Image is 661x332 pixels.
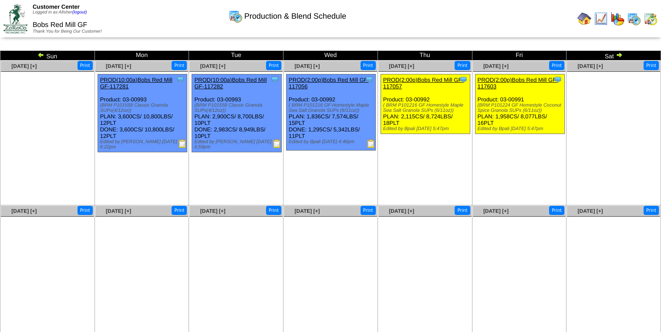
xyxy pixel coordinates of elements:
img: Tooltip [270,75,279,84]
img: calendarprod.gif [229,9,243,23]
a: [DATE] [+] [294,208,320,214]
div: Product: 03-00993 PLAN: 2,900CS / 8,700LBS / 10PLT DONE: 2,983CS / 8,949LBS / 10PLT [192,74,281,152]
img: arrowleft.gif [37,51,44,58]
img: calendarprod.gif [627,12,641,26]
div: Edited by [PERSON_NAME] [DATE] 6:22pm [100,139,187,150]
a: [DATE] [+] [483,63,509,69]
div: ( BRM P101216 GF Homestyle Maple Sea Salt Granola SUPs (6/11oz)) [289,103,375,113]
div: Product: 03-00991 PLAN: 1,958CS / 8,077LBS / 16PLT [475,74,564,134]
div: Product: 03-00993 PLAN: 3,600CS / 10,800LBS / 12PLT DONE: 3,600CS / 10,800LBS / 12PLT [98,74,187,152]
button: Print [172,61,187,70]
img: ZoRoCo_Logo(Green%26Foil)%20jpg.webp [3,4,27,33]
button: Print [78,61,93,70]
td: Sat [567,51,661,60]
img: Tooltip [459,75,468,84]
div: (BRM P101558 Classic Granola SUPs(4/12oz)) [194,103,281,113]
button: Print [644,61,659,70]
td: Tue [189,51,283,60]
button: Print [644,206,659,215]
a: [DATE] [+] [11,208,37,214]
button: Print [455,206,470,215]
a: [DATE] [+] [578,63,603,69]
div: Edited by [PERSON_NAME] [DATE] 6:59pm [194,139,281,150]
button: Print [172,206,187,215]
a: [DATE] [+] [389,63,414,69]
div: Edited by Bpali [DATE] 5:47pm [383,126,470,131]
button: Print [266,61,281,70]
span: Bobs Red Mill GF [33,21,87,29]
a: [DATE] [+] [106,63,131,69]
td: Thu [378,51,472,60]
td: Fri [472,51,567,60]
img: graph.gif [610,12,624,26]
div: Edited by Bpali [DATE] 5:47pm [478,126,564,131]
div: (BRM P101558 Classic Granola SUPs(4/12oz)) [100,103,187,113]
img: arrowright.gif [616,51,623,58]
img: Tooltip [365,75,374,84]
img: line_graph.gif [594,12,608,26]
a: PROD(10:00a)Bobs Red Mill GF-117281 [100,77,172,90]
a: PROD(10:00a)Bobs Red Mill GF-117282 [194,77,266,90]
span: Logged in as Afisher [33,10,87,15]
a: [DATE] [+] [106,208,131,214]
div: Edited by Bpali [DATE] 4:46pm [289,139,375,144]
a: [DATE] [+] [11,63,37,69]
a: (logout) [72,10,87,15]
button: Print [455,61,470,70]
div: Product: 03-00992 PLAN: 1,836CS / 7,574LBS / 15PLT DONE: 1,295CS / 5,342LBS / 11PLT [287,74,376,151]
a: [DATE] [+] [483,208,509,214]
img: Tooltip [176,75,185,84]
a: [DATE] [+] [578,208,603,214]
td: Wed [283,51,378,60]
img: Production Report [367,139,375,148]
button: Print [266,206,281,215]
td: Mon [94,51,189,60]
a: PROD(2:00p)Bobs Red Mill GF-117056 [289,77,369,90]
img: Production Report [178,139,187,148]
a: [DATE] [+] [389,208,414,214]
td: Sun [0,51,95,60]
button: Print [361,61,376,70]
img: home.gif [577,12,591,26]
a: PROD(2:00p)Bobs Red Mill GF-117057 [383,77,464,90]
img: Production Report [273,139,281,148]
a: [DATE] [+] [294,63,320,69]
a: PROD(2:00p)Bobs Red Mill GF-117603 [478,77,558,90]
button: Print [549,61,564,70]
div: Product: 03-00992 PLAN: 2,115CS / 8,724LBS / 18PLT [381,74,470,134]
button: Print [78,206,93,215]
span: Thank You for Being Our Customer! [33,29,102,34]
div: ( BRM P101216 GF Homestyle Maple Sea Salt Granola SUPs (6/11oz)) [383,103,470,113]
div: (BRM P101224 GF Homestyle Coconut Spice Granola SUPs (6/11oz)) [478,103,564,113]
button: Print [549,206,564,215]
button: Print [361,206,376,215]
span: Customer Center [33,3,80,10]
span: Production & Blend Schedule [244,12,346,21]
a: [DATE] [+] [200,63,226,69]
img: calendarinout.gif [644,12,658,26]
a: [DATE] [+] [200,208,226,214]
img: Tooltip [553,75,562,84]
